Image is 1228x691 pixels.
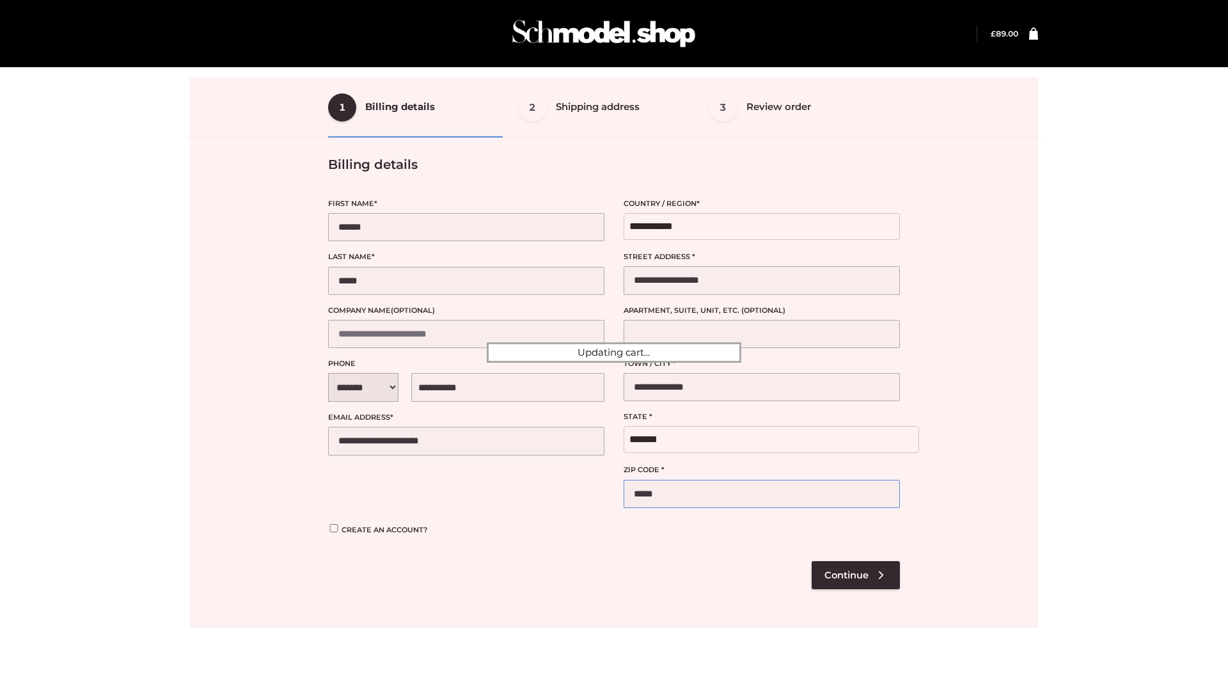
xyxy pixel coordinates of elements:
bdi: 89.00 [991,29,1018,38]
span: £ [991,29,996,38]
img: Schmodel Admin 964 [508,8,700,59]
a: £89.00 [991,29,1018,38]
div: Updating cart... [487,342,741,363]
